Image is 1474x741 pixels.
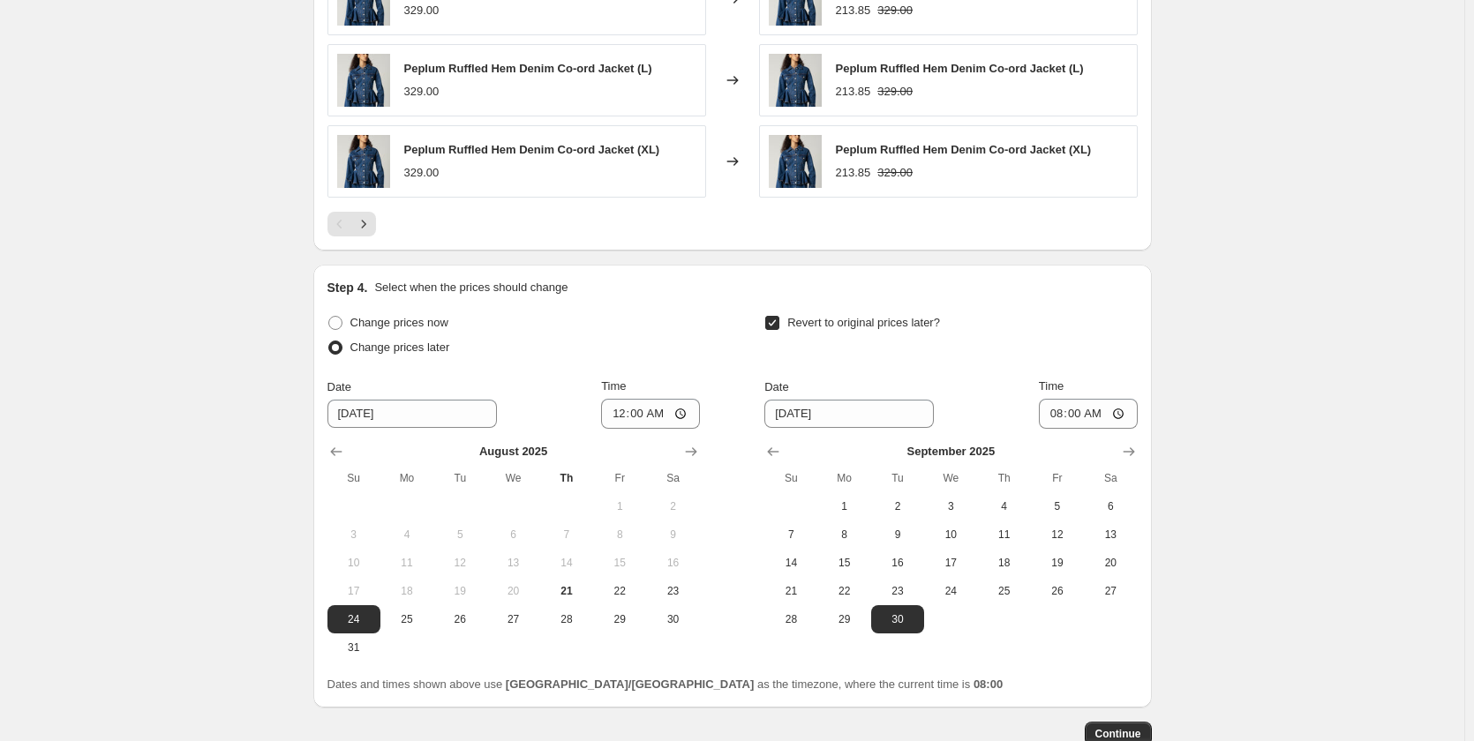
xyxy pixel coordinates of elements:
span: Peplum Ruffled Hem Denim Co-ord Jacket (L) [836,62,1084,75]
th: Wednesday [486,464,539,492]
button: Thursday September 4 2025 [977,492,1030,520]
span: 12 [1038,528,1077,542]
button: Tuesday September 9 2025 [871,520,924,549]
button: Friday August 8 2025 [593,520,646,549]
span: Fr [600,471,639,485]
span: 2 [878,499,917,513]
button: Wednesday August 20 2025 [486,577,539,605]
input: 12:00 [601,399,700,429]
span: 31 [335,640,373,655]
th: Tuesday [871,464,924,492]
span: 7 [547,528,586,542]
span: 2 [653,499,692,513]
nav: Pagination [327,212,376,236]
button: Sunday September 21 2025 [764,577,817,605]
th: Friday [593,464,646,492]
span: 9 [653,528,692,542]
span: 9 [878,528,917,542]
span: Peplum Ruffled Hem Denim Co-ord Jacket (L) [404,62,652,75]
span: Sa [1091,471,1130,485]
th: Wednesday [924,464,977,492]
button: Monday September 1 2025 [818,492,871,520]
button: Next [351,212,376,236]
button: Monday September 22 2025 [818,577,871,605]
strike: 329.00 [877,83,913,101]
button: Sunday August 10 2025 [327,549,380,577]
button: Thursday August 14 2025 [540,549,593,577]
img: 4X1A9458_80x.jpg [337,54,390,107]
button: Tuesday August 5 2025 [433,520,486,549]
button: Wednesday September 24 2025 [924,577,977,605]
span: 12 [440,556,479,570]
span: Time [1039,379,1064,393]
h2: Step 4. [327,279,368,296]
span: Change prices now [350,316,448,329]
button: Tuesday August 26 2025 [433,605,486,633]
span: 6 [1091,499,1130,513]
span: 22 [825,584,864,598]
span: 16 [878,556,917,570]
button: Tuesday August 12 2025 [433,549,486,577]
input: 12:00 [1039,399,1138,429]
button: Saturday August 30 2025 [646,605,699,633]
button: Sunday August 24 2025 [327,605,380,633]
span: 11 [387,556,426,570]
span: Th [984,471,1023,485]
span: 23 [878,584,917,598]
th: Saturday [1084,464,1137,492]
span: Su [771,471,810,485]
button: Monday August 25 2025 [380,605,433,633]
div: 213.85 [836,2,871,19]
th: Thursday [977,464,1030,492]
button: Monday August 11 2025 [380,549,433,577]
span: Tu [440,471,479,485]
button: Sunday August 3 2025 [327,520,380,549]
div: 329.00 [404,2,440,19]
span: 26 [440,612,479,626]
button: Thursday September 11 2025 [977,520,1030,549]
button: Friday September 12 2025 [1031,520,1084,549]
button: Monday September 8 2025 [818,520,871,549]
span: 21 [771,584,810,598]
span: Time [601,379,626,393]
span: 14 [547,556,586,570]
span: 10 [335,556,373,570]
span: 17 [335,584,373,598]
span: Fr [1038,471,1077,485]
div: 329.00 [404,83,440,101]
button: Monday September 29 2025 [818,605,871,633]
span: 6 [493,528,532,542]
button: Saturday September 6 2025 [1084,492,1137,520]
th: Sunday [764,464,817,492]
span: 8 [600,528,639,542]
button: Saturday September 20 2025 [1084,549,1137,577]
span: 8 [825,528,864,542]
button: Tuesday August 19 2025 [433,577,486,605]
button: Sunday August 31 2025 [327,633,380,662]
button: Tuesday September 23 2025 [871,577,924,605]
th: Thursday [540,464,593,492]
button: Friday August 22 2025 [593,577,646,605]
button: Saturday August 2 2025 [646,492,699,520]
strike: 329.00 [877,2,913,19]
button: Tuesday September 16 2025 [871,549,924,577]
span: Peplum Ruffled Hem Denim Co-ord Jacket (XL) [836,143,1092,156]
span: 3 [931,499,970,513]
button: Sunday September 7 2025 [764,520,817,549]
span: 28 [771,612,810,626]
span: 21 [547,584,586,598]
span: 20 [493,584,532,598]
span: 27 [1091,584,1130,598]
span: 4 [984,499,1023,513]
span: Dates and times shown above use as the timezone, where the current time is [327,677,1004,691]
b: [GEOGRAPHIC_DATA]/[GEOGRAPHIC_DATA] [506,677,754,691]
button: Saturday September 27 2025 [1084,577,1137,605]
span: Mo [387,471,426,485]
span: Date [764,380,788,393]
span: 29 [825,612,864,626]
th: Monday [380,464,433,492]
p: Select when the prices should change [374,279,568,296]
span: 18 [984,556,1023,570]
span: 26 [1038,584,1077,598]
button: Friday September 19 2025 [1031,549,1084,577]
